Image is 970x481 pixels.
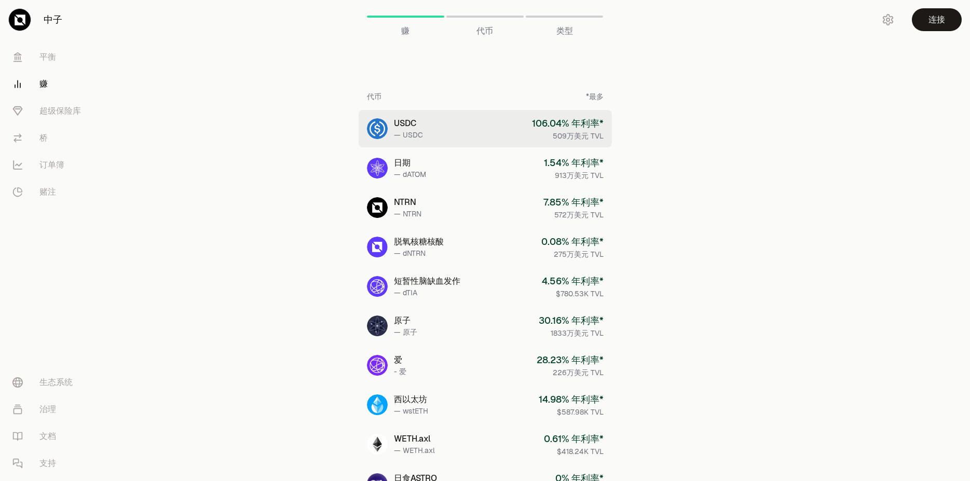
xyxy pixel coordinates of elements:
div: 1.54 % 年利率* [544,156,604,170]
a: ATOM原子— 原子30.16% 年利率*1833万美元 TVL [359,307,612,345]
div: 14.98 % 年利率* [539,392,604,407]
a: dNTRN脱氧核糖核酸— dNTRN0.08% 年利率*275万美元 TVL [359,228,612,266]
div: 代币 [367,91,381,102]
a: 赚 [367,4,444,29]
a: USDCUSDC— USDC106.04% 年利率*509万美元 TVL [359,110,612,147]
img: TIA [367,355,388,376]
div: 509万美元 TVL [532,131,604,141]
div: 1833万美元 TVL [539,328,604,338]
div: — NTRN [394,209,421,219]
div: — dATOM [394,169,426,180]
div: 30.16 % 年利率* [539,313,604,328]
img: dATOM [367,158,388,178]
a: wstETH西以太坊— wstETH14.98% 年利率*$587.98K TVL [359,386,612,423]
div: $780.53K TVL [542,288,604,299]
div: 7.85 % 年利率* [543,195,604,210]
div: — WETH.axl [394,445,435,456]
img: dTIA [367,276,388,297]
a: dTIA短暂性脑缺血发作— dTIA4.56% 年利率*$780.53K TVL [359,268,612,305]
div: 0.08 % 年利率* [541,235,604,249]
img: dNTRN [367,237,388,257]
span: 类型 [556,25,573,37]
a: 桥 [4,125,112,152]
div: 西以太坊 [394,393,428,406]
a: 赌注 [4,178,112,205]
div: 爱 [394,354,406,366]
div: 原子 [394,314,417,327]
div: $587.98K TVL [539,407,604,417]
div: 106.04 % 年利率* [532,116,604,131]
div: 脱氧核糖核酸 [394,236,444,248]
div: 913万美元 TVL [544,170,604,181]
div: — wstETH [394,406,428,416]
div: 4.56 % 年利率* [542,274,604,288]
a: 订单簿 [4,152,112,178]
img: USDC [367,118,388,139]
div: — USDC [394,130,423,140]
div: — 原子 [394,327,417,337]
a: 支持 [4,450,112,477]
a: WETH.axlWETH.axl— WETH.axl0.61% 年利率*$418.24K TVL [359,425,612,463]
div: — dNTRN [394,248,444,258]
a: 治理 [4,396,112,423]
button: 连接 [912,8,962,31]
img: wstETH [367,394,388,415]
img: NTRN [367,197,388,218]
a: TIA爱- 爱28.23% 年利率*226万美元 TVL [359,347,612,384]
div: NTRN [394,196,421,209]
div: USDC [394,117,423,130]
div: 275万美元 TVL [541,249,604,259]
div: $418.24K TVL [544,446,604,457]
div: 0.61 % 年利率* [544,432,604,446]
span: 代币 [476,25,493,37]
a: 平衡 [4,44,112,71]
div: 572万美元 TVL [543,210,604,220]
a: 超级保险库 [4,98,112,125]
img: WETH.axl [367,434,388,455]
a: 赚 [4,71,112,98]
div: 短暂性脑缺血发作 [394,275,460,287]
div: 226万美元 TVL [537,367,604,378]
div: WETH.axl [394,433,435,445]
a: NTRNNTRN— NTRN7.85% 年利率*572万美元 TVL [359,189,612,226]
img: ATOM [367,315,388,336]
div: — dTIA [394,287,460,298]
div: 日期 [394,157,426,169]
div: - 爱 [394,366,406,377]
a: 文档 [4,423,112,450]
a: dATOM日期— dATOM1.54% 年利率*913万美元 TVL [359,149,612,187]
div: 28.23 % 年利率* [537,353,604,367]
a: 生态系统 [4,369,112,396]
span: 赚 [401,25,409,37]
